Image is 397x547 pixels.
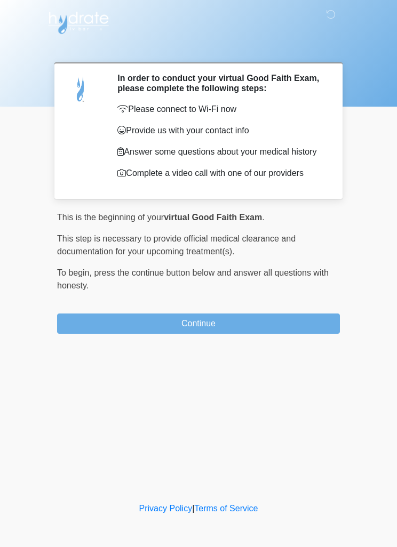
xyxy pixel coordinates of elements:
span: This step is necessary to provide official medical clearance and documentation for your upcoming ... [57,234,296,256]
a: Terms of Service [194,504,258,513]
span: . [262,213,264,222]
span: To begin, [57,268,94,277]
p: Complete a video call with one of our providers [117,167,324,180]
img: Agent Avatar [65,73,97,105]
a: Privacy Policy [139,504,193,513]
strong: virtual Good Faith Exam [164,213,262,222]
span: This is the beginning of your [57,213,164,222]
a: | [192,504,194,513]
button: Continue [57,313,340,334]
img: Hydrate IV Bar - Chandler Logo [46,8,110,35]
h2: In order to conduct your virtual Good Faith Exam, please complete the following steps: [117,73,324,93]
span: press the continue button below and answer all questions with honesty. [57,268,329,290]
p: Provide us with your contact info [117,124,324,137]
h1: ‎ ‎ [49,38,348,58]
p: Answer some questions about your medical history [117,146,324,158]
p: Please connect to Wi-Fi now [117,103,324,116]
